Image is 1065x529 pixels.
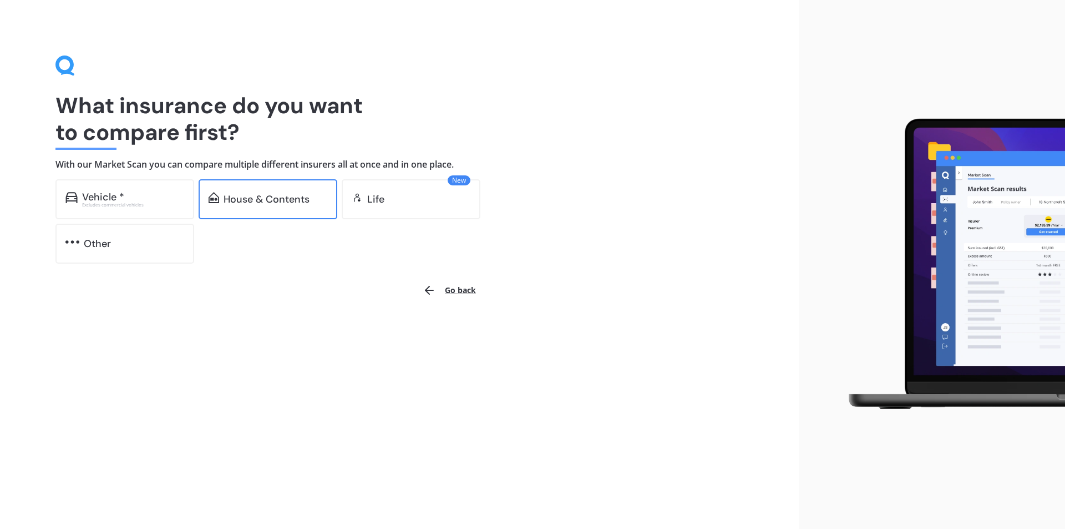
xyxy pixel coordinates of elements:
[416,277,483,304] button: Go back
[833,112,1065,417] img: laptop.webp
[367,194,384,205] div: Life
[352,192,363,203] img: life.f720d6a2d7cdcd3ad642.svg
[224,194,310,205] div: House & Contents
[209,192,219,203] img: home-and-contents.b802091223b8502ef2dd.svg
[82,203,184,207] div: Excludes commercial vehicles
[65,192,78,203] img: car.f15378c7a67c060ca3f3.svg
[82,192,124,203] div: Vehicle *
[448,175,470,185] span: New
[55,92,743,145] h1: What insurance do you want to compare first?
[55,159,743,170] h4: With our Market Scan you can compare multiple different insurers all at once and in one place.
[65,236,79,248] img: other.81dba5aafe580aa69f38.svg
[84,238,111,249] div: Other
